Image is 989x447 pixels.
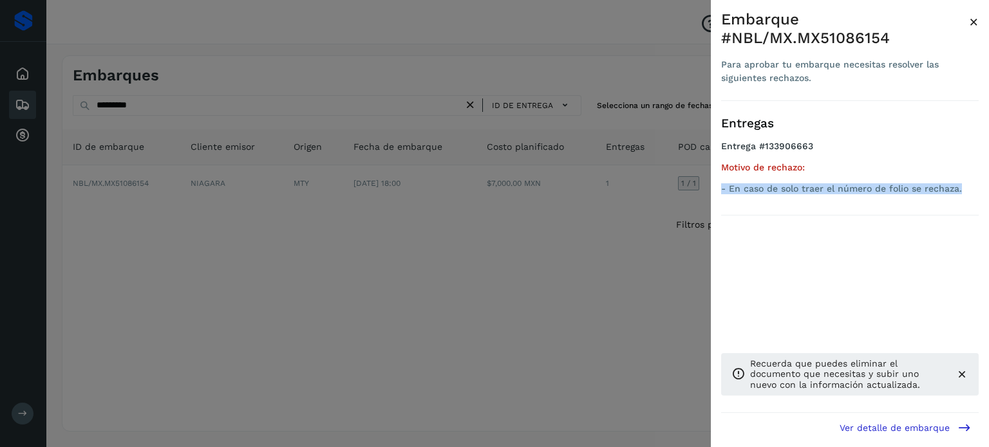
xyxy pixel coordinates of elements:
[721,116,979,131] h3: Entregas
[721,162,979,173] h5: Motivo de rechazo:
[721,141,979,162] h4: Entrega #133906663
[969,10,979,33] button: Close
[721,183,979,194] p: - En caso de solo traer el número de folio se rechaza.
[721,58,969,85] div: Para aprobar tu embarque necesitas resolver las siguientes rechazos.
[969,13,979,31] span: ×
[840,423,950,432] span: Ver detalle de embarque
[750,358,945,390] p: Recuerda que puedes eliminar el documento que necesitas y subir uno nuevo con la información actu...
[832,413,979,442] button: Ver detalle de embarque
[721,10,969,48] div: Embarque #NBL/MX.MX51086154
